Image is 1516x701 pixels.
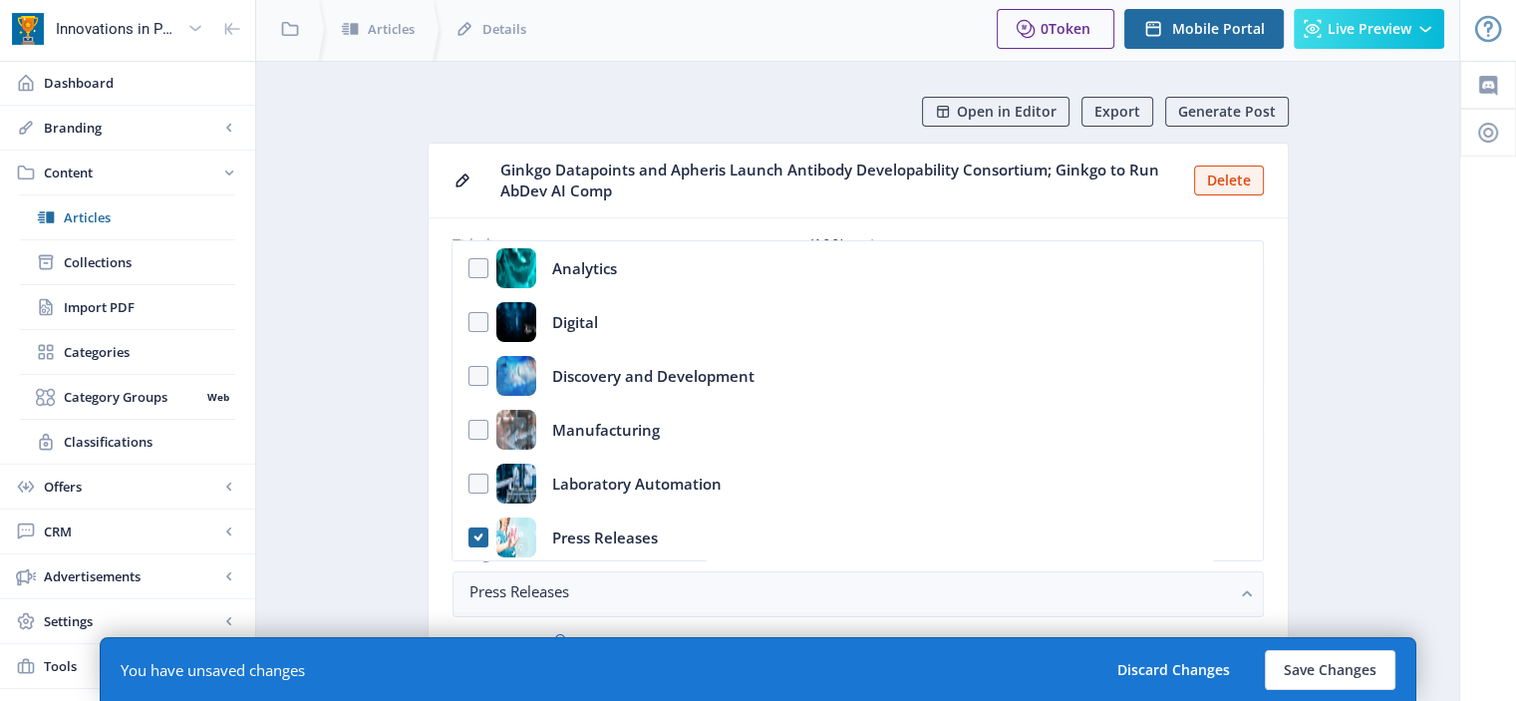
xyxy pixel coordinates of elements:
div: Analytics [552,248,617,288]
span: CRM [44,522,219,541]
span: Offers [44,477,219,497]
span: Category Groups [64,387,200,407]
span: Token [1049,19,1090,38]
div: Press Releases [552,518,658,557]
span: Settings [44,611,219,631]
span: Articles [368,19,415,39]
span: Live Preview [1328,21,1411,37]
span: Advertisements [44,566,219,586]
img: 6e5068ff-4a69-45c7-a834-4737b0961069.jpg [496,248,536,288]
span: Mobile Portal [1172,21,1265,37]
img: 4ac8c76a-70a6-47e0-94dc-877a9cc6d599.jpg [496,302,536,342]
span: Details [482,19,526,39]
span: Tools [44,656,219,676]
label: Title [453,234,642,254]
div: Digital [552,302,598,342]
button: Open in Editor [922,97,1069,127]
a: Articles [20,195,235,239]
button: Save Changes [1265,650,1395,690]
span: Content [44,163,219,182]
span: Export [1094,104,1140,120]
button: Export [1081,97,1153,127]
span: Categories [64,342,235,362]
span: Dashboard [44,73,239,93]
div: Laboratory Automation [552,464,722,504]
span: Collections [64,252,235,272]
a: Classifications [20,420,235,464]
span: Import PDF [64,297,235,317]
img: app-icon.png [12,13,44,45]
img: 31cca446-36bf-47b1-b3e5-520316a03a85.jpg [496,356,536,396]
button: Press Releases [453,571,1264,617]
div: You have unsaved changes [121,660,305,680]
span: Articles [64,207,235,227]
button: Mobile Portal [1124,9,1284,49]
button: Generate Post [1165,97,1289,127]
a: Import PDF [20,285,235,329]
img: 20ecc81e-52c4-4ec8-8664-62c006fb24b2.jpg [496,410,536,450]
div: Manufacturing [552,410,660,450]
a: Collections [20,240,235,284]
label: Image [870,234,1248,254]
nb-select-label: Press Releases [469,579,1231,603]
span: (100) [806,234,846,254]
span: Generate Post [1178,104,1276,120]
a: Categories [20,330,235,374]
span: Ginkgo Datapoints and Apheris Launch Antibody Developability Consortium; Ginkgo to Run AbDev AI Comp [500,160,1182,201]
div: Discovery and Development [552,356,755,396]
nb-badge: Web [200,387,235,407]
img: 40242df9-bb67-414d-832c-ec3c0cbc2c30.jpg [496,518,536,557]
div: Innovations in Pharmaceutical Technology (IPT) [56,7,179,51]
button: Delete [1194,166,1264,195]
button: 0Token [997,9,1114,49]
img: 4305b455-f473-45cc-9878-013ba1cd20ec.jpg [496,464,536,504]
a: Category GroupsWeb [20,375,235,419]
button: Live Preview [1294,9,1444,49]
button: Discard Changes [1098,650,1249,690]
label: Classifications [453,633,1248,655]
span: Branding [44,118,219,138]
span: Classifications [64,432,235,452]
span: Open in Editor [957,104,1057,120]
